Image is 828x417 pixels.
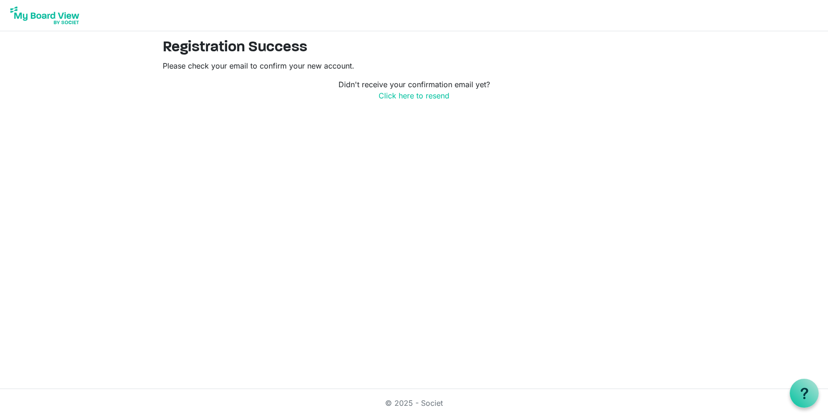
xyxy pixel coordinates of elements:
[163,39,665,56] h2: Registration Success
[163,60,665,71] p: Please check your email to confirm your new account.
[7,4,82,27] img: My Board View Logo
[379,91,449,100] a: Click here to resend
[163,79,665,101] p: Didn't receive your confirmation email yet?
[385,398,443,408] a: © 2025 - Societ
